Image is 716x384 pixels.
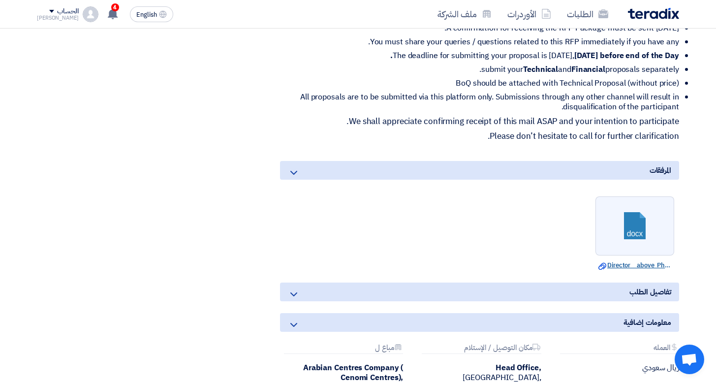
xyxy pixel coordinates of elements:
[130,6,173,22] button: English
[288,51,679,61] li: The deadline for submitting your proposal is [DATE],
[390,50,679,62] strong: [DATE] before end of the Day.
[556,363,679,373] div: ريال سعودي
[37,15,79,21] div: [PERSON_NAME]
[499,2,559,26] a: الأوردرات
[571,64,605,75] strong: Financial
[523,64,558,75] strong: Technical
[111,3,119,11] span: 4
[57,7,78,16] div: الحساب
[288,64,679,74] li: submit your and proposals separately.
[623,317,671,328] span: معلومات إضافية
[559,2,616,26] a: الطلبات
[280,117,679,127] p: We shall appreciate confirming receipt of this mail ASAP and your intention to participate.
[629,287,671,297] span: تفاصيل الطلب
[303,362,404,384] b: Arabian Centres Company ( Cenomi Centres),
[136,11,157,18] span: English
[628,8,679,19] img: Teradix logo
[83,6,98,22] img: profile_test.png
[430,2,499,26] a: ملف الشركة
[560,344,679,354] div: العمله
[422,344,541,354] div: مكان التوصيل / الإستلام
[650,165,671,176] span: المرفقات
[598,260,671,270] a: Director__above_Photoshoot_Session_RFP.docx
[675,345,704,374] div: Open chat
[284,344,403,354] div: مباع ل
[288,92,679,112] li: All proposals are to be submitted via this platform only. Submissions through any other channel w...
[288,37,679,47] li: You must share your queries / questions related to this RFP immediately if you have any.
[496,362,541,374] b: Head Office,
[280,131,679,141] p: Please don’t hesitate to call for further clarification.
[288,78,679,88] li: BoQ should be attached with Technical Proposal (without price)
[288,23,679,33] li: A confirmation for receiving the RFP Package must be sent [DATE].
